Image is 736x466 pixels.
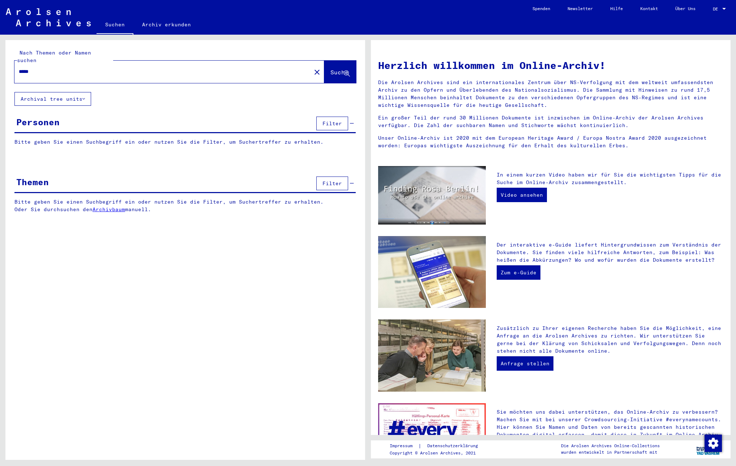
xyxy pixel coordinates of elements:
[322,120,342,127] span: Filter
[14,138,356,146] p: Bitte geben Sie einen Suchbegriff ein oder nutzen Sie die Filter, um Suchertreffer zu erhalten.
[497,171,723,186] p: In einem kurzen Video haben wir für Sie die wichtigsten Tipps für die Suche im Online-Archiv zusa...
[6,8,91,26] img: Arolsen_neg.svg
[561,443,660,449] p: Die Arolsen Archives Online-Collections
[378,134,723,149] p: Unser Online-Archiv ist 2020 mit dem European Heritage Award / Europa Nostra Award 2020 ausgezeic...
[497,408,723,446] p: Sie möchten uns dabei unterstützen, das Online-Archiv zu verbessern? Machen Sie mit bei unserer C...
[16,116,60,129] div: Personen
[14,92,91,106] button: Archival tree units
[695,440,722,458] img: yv_logo.png
[378,319,486,391] img: inquiries.jpg
[378,79,723,109] p: Die Arolsen Archives sind ein internationales Zentrum über NS-Verfolgung mit dem weltweit umfasse...
[378,166,486,225] img: video.jpg
[322,180,342,187] span: Filter
[316,177,348,190] button: Filter
[497,265,540,280] a: Zum e-Guide
[422,442,487,450] a: Datenschutzerklärung
[313,68,321,77] mat-icon: close
[378,58,723,73] h1: Herzlich willkommen im Online-Archiv!
[133,16,200,33] a: Archiv erkunden
[497,188,547,202] a: Video ansehen
[324,61,356,83] button: Suche
[16,175,49,188] div: Themen
[14,198,356,213] p: Bitte geben Sie einen Suchbegriff ein oder nutzen Sie die Filter, um Suchertreffer zu erhalten. O...
[378,114,723,129] p: Ein großer Teil der rund 30 Millionen Dokumente ist inzwischen im Online-Archiv der Arolsen Archi...
[390,442,487,450] div: |
[330,69,348,76] span: Suche
[316,117,348,130] button: Filter
[390,442,418,450] a: Impressum
[497,356,553,371] a: Anfrage stellen
[497,325,723,355] p: Zusätzlich zu Ihrer eigenen Recherche haben Sie die Möglichkeit, eine Anfrage an die Arolsen Arch...
[713,6,721,12] span: DE
[93,206,125,213] a: Archivbaum
[17,49,91,64] mat-label: Nach Themen oder Namen suchen
[705,435,722,452] img: Zustimmung ändern
[97,16,133,35] a: Suchen
[310,65,324,79] button: Clear
[390,450,487,456] p: Copyright © Arolsen Archives, 2021
[497,241,723,264] p: Der interaktive e-Guide liefert Hintergrundwissen zum Verständnis der Dokumente. Sie finden viele...
[378,236,486,308] img: eguide.jpg
[561,449,660,456] p: wurden entwickelt in Partnerschaft mit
